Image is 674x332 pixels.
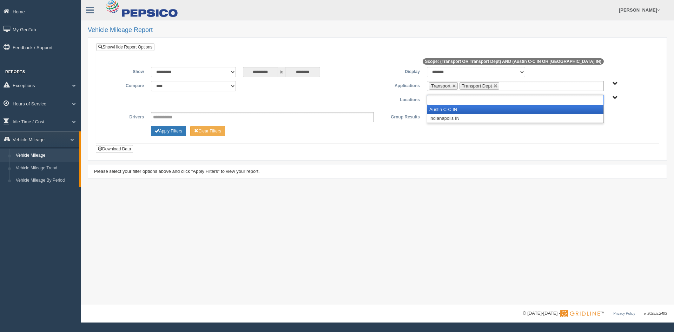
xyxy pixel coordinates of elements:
a: Privacy Policy [613,312,635,315]
a: Vehicle Mileage By Period [13,174,79,187]
button: Change Filter Options [190,126,225,136]
label: Applications [377,81,423,89]
h2: Vehicle Mileage Report [88,27,667,34]
li: Indianapolis IN [427,114,603,123]
a: Vehicle Mileage Trend [13,162,79,175]
label: Locations [377,95,423,103]
label: Group Results [377,112,423,121]
span: Scope: (Transport OR Transport Dept) AND (Austin C-C IN OR [GEOGRAPHIC_DATA] IN) [423,58,604,65]
span: Transport [431,83,450,89]
span: Transport Dept [462,83,492,89]
button: Download Data [96,145,133,153]
img: Gridline [560,310,600,317]
div: © [DATE]-[DATE] - ™ [523,310,667,317]
button: Change Filter Options [151,126,186,136]
label: Compare [101,81,147,89]
span: to [278,67,285,77]
span: v. 2025.5.2403 [644,312,667,315]
li: Austin C-C IN [427,105,603,114]
label: Show [101,67,147,75]
label: Display [377,67,423,75]
label: Drivers [101,112,147,121]
a: Vehicle Mileage [13,149,79,162]
a: Show/Hide Report Options [96,43,154,51]
span: Please select your filter options above and click "Apply Filters" to view your report. [94,169,260,174]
